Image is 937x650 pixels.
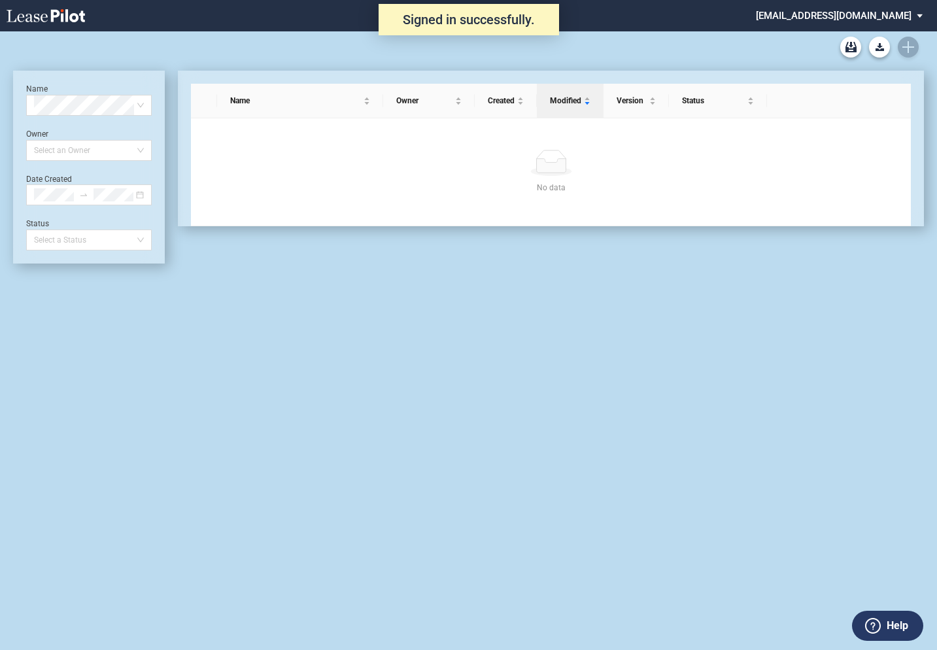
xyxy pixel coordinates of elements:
[26,175,72,184] label: Date Created
[669,84,767,118] th: Status
[865,37,894,58] md-menu: Download Blank Form List
[396,94,452,107] span: Owner
[869,37,890,58] button: Download Blank Form
[26,219,49,228] label: Status
[26,129,48,139] label: Owner
[550,94,581,107] span: Modified
[617,94,647,107] span: Version
[852,611,923,641] button: Help
[604,84,669,118] th: Version
[207,181,895,194] div: No data
[79,190,88,199] span: swap-right
[488,94,515,107] span: Created
[383,84,475,118] th: Owner
[79,190,88,199] span: to
[682,94,745,107] span: Status
[887,617,908,634] label: Help
[840,37,861,58] a: Archive
[230,94,361,107] span: Name
[379,4,559,35] div: Signed in successfully.
[217,84,383,118] th: Name
[26,84,48,94] label: Name
[475,84,537,118] th: Created
[537,84,604,118] th: Modified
